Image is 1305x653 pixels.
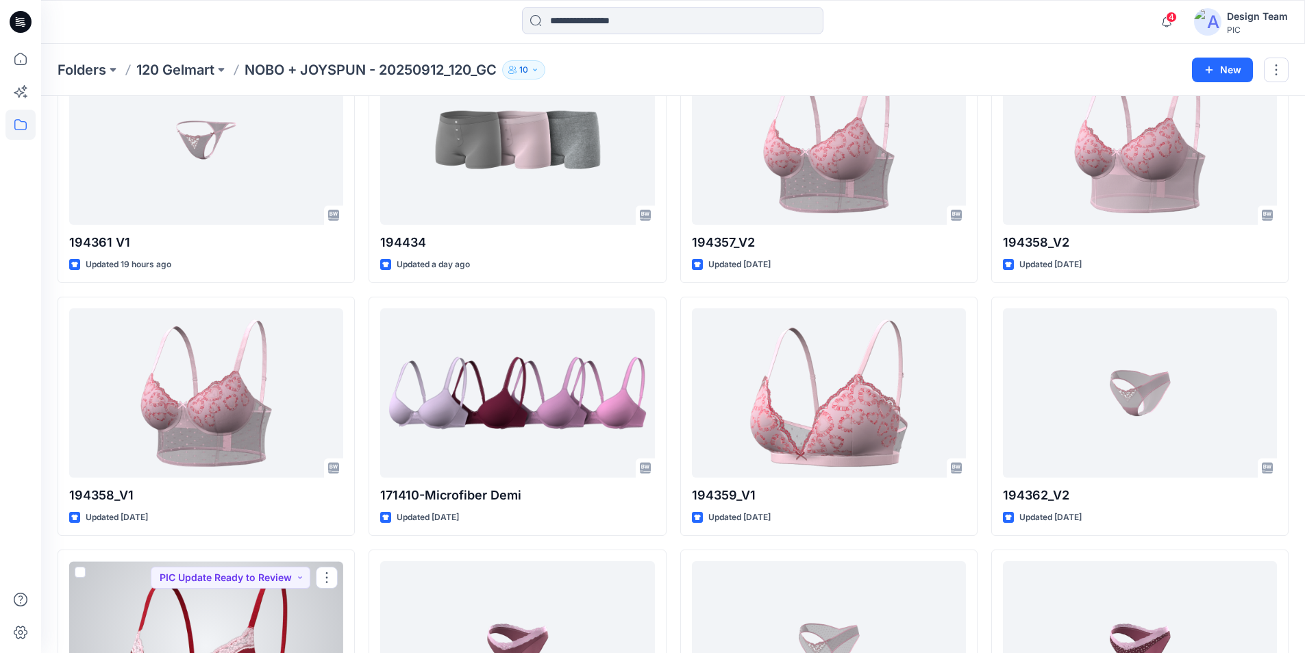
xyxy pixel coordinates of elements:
[692,56,966,225] a: 194357_V2
[136,60,214,79] a: 120 Gelmart
[692,233,966,252] p: 194357_V2
[380,233,654,252] p: 194434
[708,510,771,525] p: Updated [DATE]
[86,510,148,525] p: Updated [DATE]
[692,486,966,505] p: 194359_V1
[1166,12,1177,23] span: 4
[519,62,528,77] p: 10
[1227,8,1288,25] div: Design Team
[69,233,343,252] p: 194361 V1
[380,486,654,505] p: 171410-Microfiber Demi
[1019,258,1082,272] p: Updated [DATE]
[1019,510,1082,525] p: Updated [DATE]
[380,308,654,478] a: 171410-Microfiber Demi
[69,56,343,225] a: 194361 V1
[1003,56,1277,225] a: 194358_V2
[86,258,171,272] p: Updated 19 hours ago
[69,308,343,478] a: 194358_V1
[1227,25,1288,35] div: PIC
[245,60,497,79] p: NOBO + JOYSPUN - 20250912_120_GC
[380,56,654,225] a: 194434
[397,258,470,272] p: Updated a day ago
[1003,308,1277,478] a: 194362_V2
[58,60,106,79] a: Folders
[69,486,343,505] p: 194358_V1
[708,258,771,272] p: Updated [DATE]
[502,60,545,79] button: 10
[397,510,459,525] p: Updated [DATE]
[692,308,966,478] a: 194359_V1
[1192,58,1253,82] button: New
[1194,8,1221,36] img: avatar
[1003,233,1277,252] p: 194358_V2
[1003,486,1277,505] p: 194362_V2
